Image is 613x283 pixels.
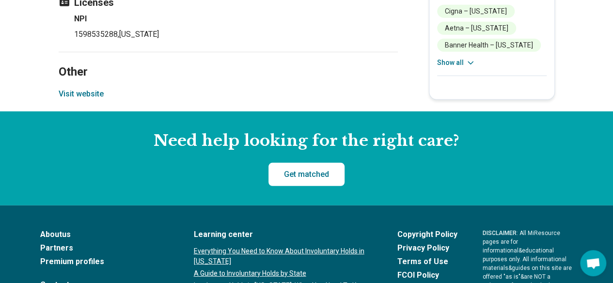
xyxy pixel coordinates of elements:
a: Partners [40,242,169,254]
a: Learning center [194,229,372,240]
a: Everything You Need to Know About Involuntary Holds in [US_STATE] [194,246,372,267]
li: Cigna – [US_STATE] [437,5,515,18]
a: Copyright Policy [397,229,457,240]
div: Open chat [580,250,606,276]
a: FCOI Policy [397,269,457,281]
h2: Other [59,41,398,80]
a: Privacy Policy [397,242,457,254]
button: Visit website [59,88,104,100]
a: Get matched [268,163,345,186]
li: Aetna – [US_STATE] [437,22,516,35]
button: Show all [437,58,475,68]
a: Terms of Use [397,256,457,267]
a: Aboutus [40,229,169,240]
span: DISCLAIMER [483,230,517,236]
h4: NPI [74,13,398,25]
p: 1598535288 [74,29,398,40]
a: A Guide to Involuntary Holds by State [194,268,372,279]
span: , [US_STATE] [118,30,159,39]
a: Premium profiles [40,256,169,267]
li: Banner Health – [US_STATE] [437,39,541,52]
h2: Need help looking for the right care? [8,131,605,151]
